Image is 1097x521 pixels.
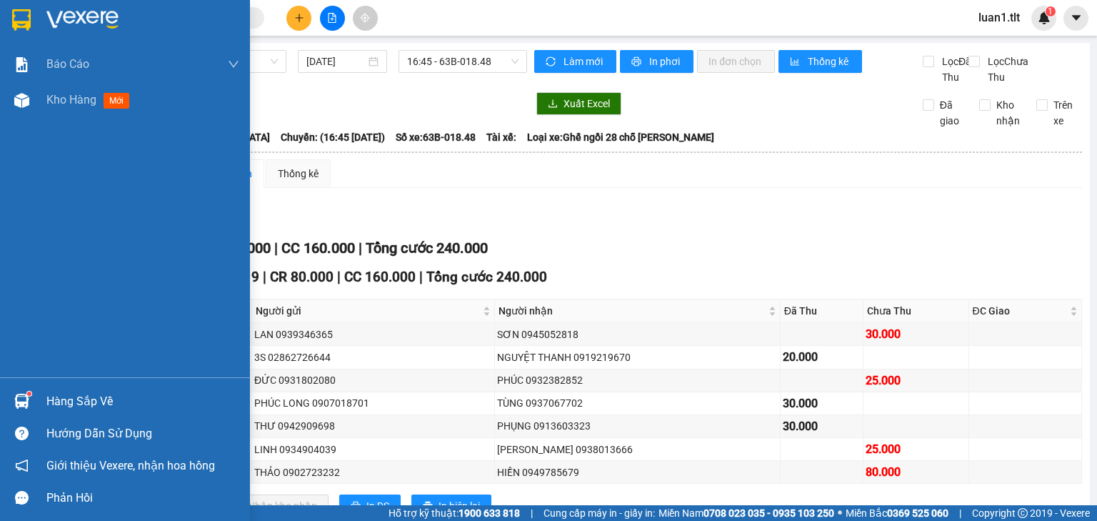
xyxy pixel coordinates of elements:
[783,348,861,366] div: 20.000
[396,129,476,145] span: Số xe: 63B-018.48
[389,505,520,521] span: Hỗ trợ kỹ thuật:
[339,495,401,517] button: printerIn DS
[631,56,643,68] span: printer
[563,96,610,111] span: Xuất Excel
[499,303,765,319] span: Người nhận
[286,6,311,31] button: plus
[546,56,558,68] span: sync
[46,93,96,106] span: Kho hàng
[27,392,31,396] sup: 1
[548,99,558,110] span: download
[228,59,239,70] span: down
[703,507,834,519] strong: 0708 023 035 - 0935 103 250
[14,93,29,108] img: warehouse-icon
[982,54,1037,85] span: Lọc Chưa Thu
[1070,11,1083,24] span: caret-down
[967,9,1031,26] span: luan1.tlt
[221,495,329,517] button: downloadNhập kho nhận
[778,50,862,73] button: bar-chartThống kê
[1048,6,1053,16] span: 1
[306,54,365,69] input: 14/10/2025
[459,507,520,519] strong: 1900 633 818
[527,129,714,145] span: Loại xe: Ghế ngồi 28 chỗ [PERSON_NAME]
[783,395,861,412] div: 30.000
[1048,97,1083,129] span: Trên xe
[254,465,493,480] div: THẢO 0902723232
[232,269,259,285] span: SL 9
[497,418,777,434] div: PHỤNG 0913603323
[15,459,29,472] span: notification
[254,349,493,365] div: 3S 02862726644
[15,427,29,440] span: question-circle
[959,505,961,521] span: |
[407,51,519,72] span: 16:45 - 63B-018.48
[497,349,777,365] div: NGUYỆT THANH 0919219670
[838,510,842,516] span: ⚪️
[973,303,1067,319] span: ĐC Giao
[12,9,31,31] img: logo-vxr
[658,505,834,521] span: Miền Nam
[887,507,948,519] strong: 0369 525 060
[344,269,416,285] span: CC 160.000
[936,54,973,85] span: Lọc Đã Thu
[1046,6,1056,16] sup: 1
[419,269,423,285] span: |
[359,239,362,257] span: |
[360,13,370,23] span: aim
[366,239,488,257] span: Tổng cước 240.000
[497,442,777,457] div: [PERSON_NAME] 0938013666
[14,394,29,409] img: warehouse-icon
[697,50,775,73] button: In đơn chọn
[278,166,319,182] div: Thống kê
[351,501,361,512] span: printer
[366,498,389,514] span: In DS
[439,498,480,514] span: In biên lai
[497,395,777,411] div: TÙNG 0937067702
[934,97,969,129] span: Đã giao
[866,440,966,458] div: 25.000
[294,13,304,23] span: plus
[411,495,491,517] button: printerIn biên lai
[1063,6,1088,31] button: caret-down
[270,269,334,285] span: CR 80.000
[46,423,239,445] div: Hướng dẫn sử dụng
[46,391,239,412] div: Hàng sắp về
[46,55,89,73] span: Báo cáo
[1018,508,1028,518] span: copyright
[790,56,802,68] span: bar-chart
[254,372,493,388] div: ĐỨC 0931802080
[783,417,861,435] div: 30.000
[46,457,215,475] span: Giới thiệu Vexere, nhận hoa hồng
[426,269,547,285] span: Tổng cước 240.000
[781,299,863,323] th: Đã Thu
[497,465,777,480] div: HIỀN 0949785679
[866,325,966,343] div: 30.000
[254,442,493,457] div: LINH 0934904039
[497,327,777,342] div: SƠN 0945052818
[544,505,655,521] span: Cung cấp máy in - giấy in:
[263,269,266,285] span: |
[866,463,966,481] div: 80.000
[563,54,605,69] span: Làm mới
[991,97,1026,129] span: Kho nhận
[274,239,278,257] span: |
[531,505,533,521] span: |
[104,93,129,109] span: mới
[649,54,682,69] span: In phơi
[353,6,378,31] button: aim
[327,13,337,23] span: file-add
[536,92,621,115] button: downloadXuất Excel
[46,487,239,509] div: Phản hồi
[846,505,948,521] span: Miền Bắc
[863,299,969,323] th: Chưa Thu
[254,395,493,411] div: PHÚC LONG 0907018701
[1038,11,1051,24] img: icon-new-feature
[256,303,481,319] span: Người gửi
[14,57,29,72] img: solution-icon
[620,50,693,73] button: printerIn phơi
[486,129,516,145] span: Tài xế:
[254,418,493,434] div: THƯ 0942909698
[866,372,966,389] div: 25.000
[423,501,433,512] span: printer
[337,269,341,285] span: |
